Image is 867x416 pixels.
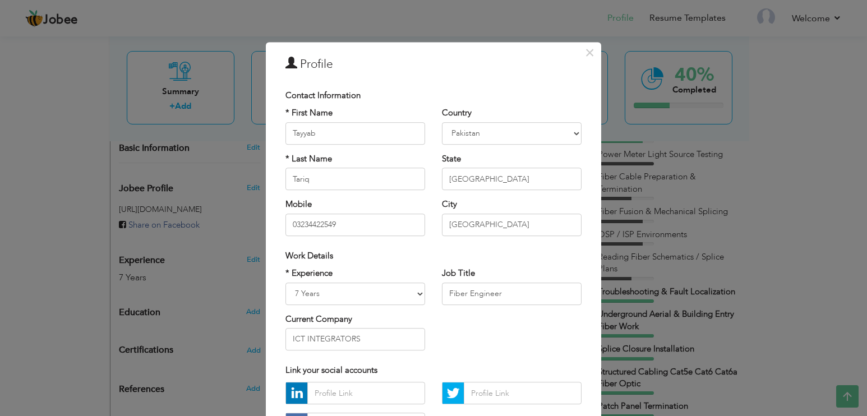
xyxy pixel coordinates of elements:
[285,108,333,119] label: * First Name
[285,198,312,210] label: Mobile
[285,267,333,279] label: * Experience
[442,198,457,210] label: City
[285,90,361,101] span: Contact Information
[285,313,352,325] label: Current Company
[285,364,377,376] span: Link your social accounts
[307,382,425,405] input: Profile Link
[285,250,333,261] span: Work Details
[442,267,475,279] label: Job Title
[580,44,598,62] button: Close
[285,153,332,165] label: * Last Name
[585,43,594,63] span: ×
[442,383,464,404] img: Twitter
[442,108,472,119] label: Country
[286,383,307,404] img: linkedin
[285,56,582,73] h3: Profile
[464,382,582,405] input: Profile Link
[442,153,461,165] label: State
